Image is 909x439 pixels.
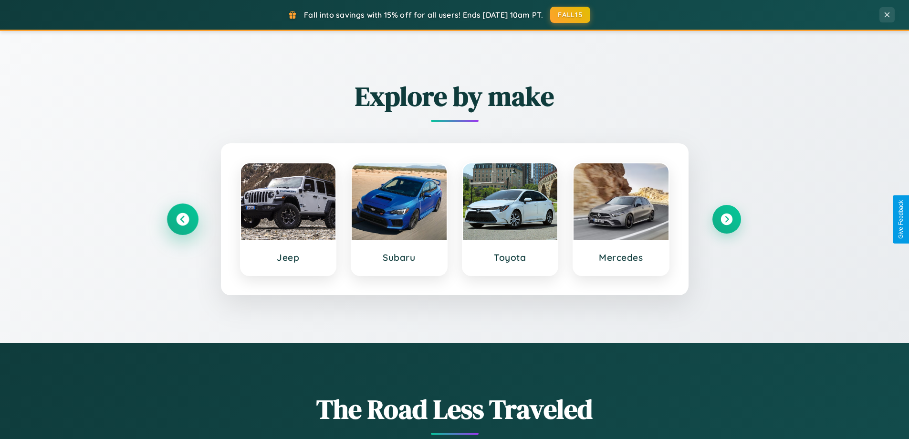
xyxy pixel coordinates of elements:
h3: Jeep [251,252,326,263]
h2: Explore by make [168,78,741,115]
h3: Toyota [472,252,548,263]
button: FALL15 [550,7,590,23]
span: Fall into savings with 15% off for all users! Ends [DATE] 10am PT. [304,10,543,20]
div: Give Feedback [898,200,904,239]
h1: The Road Less Traveled [168,391,741,428]
h3: Mercedes [583,252,659,263]
h3: Subaru [361,252,437,263]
